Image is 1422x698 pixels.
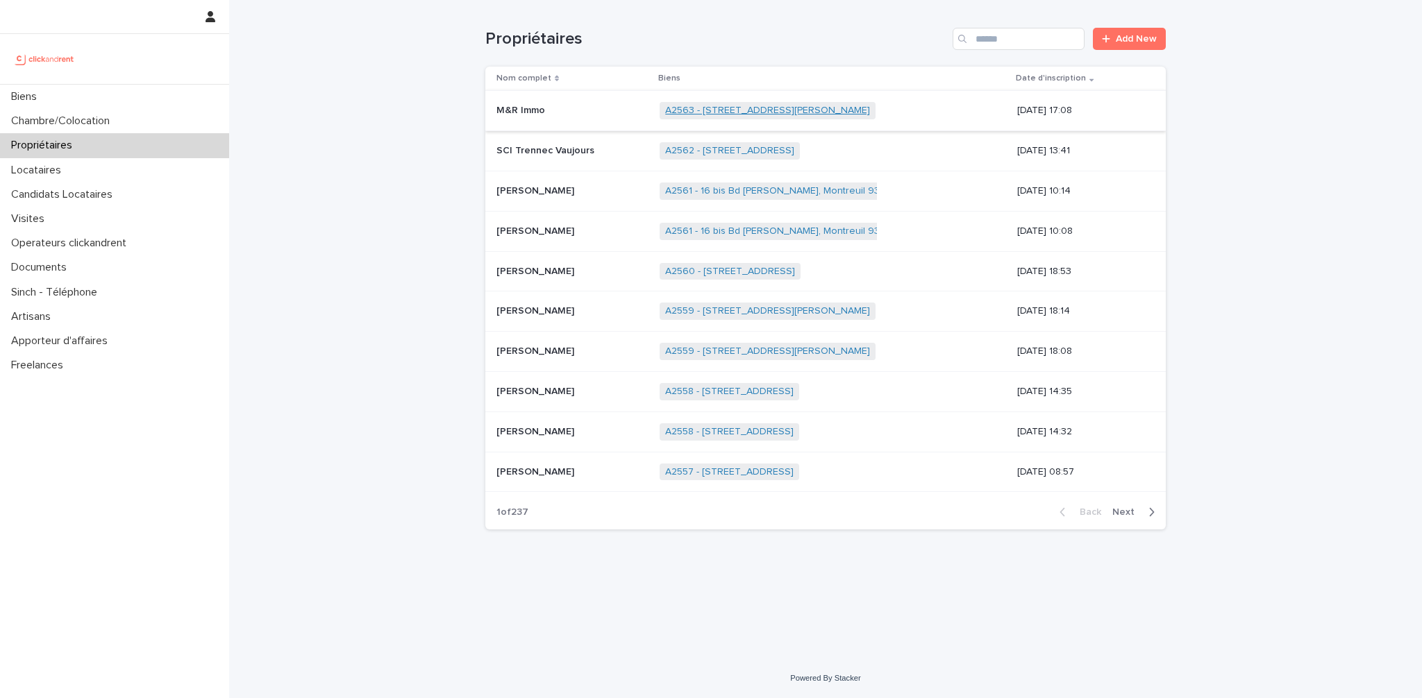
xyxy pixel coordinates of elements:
[496,423,577,438] p: [PERSON_NAME]
[1016,71,1086,86] p: Date d'inscription
[496,102,548,117] p: M&R Immo
[485,211,1166,251] tr: [PERSON_NAME][PERSON_NAME] A2561 - 16 bis Bd [PERSON_NAME], Montreuil 93100 [DATE] 10:08
[1017,426,1144,438] p: [DATE] 14:32
[485,91,1166,131] tr: M&R ImmoM&R Immo A2563 - [STREET_ADDRESS][PERSON_NAME] [DATE] 17:08
[1017,225,1144,237] p: [DATE] 10:08
[1116,34,1157,44] span: Add New
[485,251,1166,291] tr: [PERSON_NAME][PERSON_NAME] A2560 - [STREET_ADDRESS] [DATE] 18:53
[496,263,577,278] p: [PERSON_NAME]
[1017,346,1144,357] p: [DATE] 18:08
[485,131,1166,171] tr: SCI Trennec VaujoursSCI Trennec Vaujours A2562 - [STREET_ADDRESS] [DATE] 13:41
[6,164,72,177] p: Locataires
[496,223,577,237] p: [PERSON_NAME]
[1017,185,1144,197] p: [DATE] 10:14
[485,29,947,49] h1: Propriétaires
[6,188,124,201] p: Candidats Locataires
[665,145,794,157] a: A2562 - [STREET_ADDRESS]
[665,185,896,197] a: A2561 - 16 bis Bd [PERSON_NAME], Montreuil 93100
[485,452,1166,492] tr: [PERSON_NAME][PERSON_NAME] A2557 - [STREET_ADDRESS] [DATE] 08:57
[485,495,539,529] p: 1 of 237
[485,171,1166,211] tr: [PERSON_NAME][PERSON_NAME] A2561 - 16 bis Bd [PERSON_NAME], Montreuil 93100 [DATE] 10:14
[665,386,794,398] a: A2558 - [STREET_ADDRESS]
[6,90,48,103] p: Biens
[496,343,577,357] p: [PERSON_NAME]
[665,346,870,357] a: A2559 - [STREET_ADDRESS][PERSON_NAME]
[790,674,860,682] a: Powered By Stacker
[1048,506,1107,518] button: Back
[1017,466,1144,478] p: [DATE] 08:57
[496,182,577,197] p: [PERSON_NAME]
[496,303,577,317] p: [PERSON_NAME]
[485,291,1166,332] tr: [PERSON_NAME][PERSON_NAME] A2559 - [STREET_ADDRESS][PERSON_NAME] [DATE] 18:14
[6,139,83,152] p: Propriétaires
[1017,386,1144,398] p: [DATE] 14:35
[953,28,1085,50] input: Search
[665,305,870,317] a: A2559 - [STREET_ADDRESS][PERSON_NAME]
[1017,105,1144,117] p: [DATE] 17:08
[1112,507,1143,517] span: Next
[658,71,680,86] p: Biens
[6,334,119,348] p: Apporteur d'affaires
[1093,28,1166,50] a: Add New
[6,261,78,274] p: Documents
[665,105,870,117] a: A2563 - [STREET_ADDRESS][PERSON_NAME]
[1107,506,1166,518] button: Next
[11,45,78,73] img: UCB0brd3T0yccxBKYDjQ
[1017,266,1144,278] p: [DATE] 18:53
[1017,305,1144,317] p: [DATE] 18:14
[496,71,551,86] p: Nom complet
[485,411,1166,452] tr: [PERSON_NAME][PERSON_NAME] A2558 - [STREET_ADDRESS] [DATE] 14:32
[6,286,108,299] p: Sinch - Téléphone
[665,225,896,237] a: A2561 - 16 bis Bd [PERSON_NAME], Montreuil 93100
[496,383,577,398] p: [PERSON_NAME]
[665,426,794,438] a: A2558 - [STREET_ADDRESS]
[496,463,577,478] p: [PERSON_NAME]
[1071,507,1101,517] span: Back
[6,114,121,128] p: Chambre/Colocation
[6,212,56,225] p: Visites
[6,310,62,323] p: Artisans
[6,359,74,372] p: Freelances
[485,332,1166,372] tr: [PERSON_NAME][PERSON_NAME] A2559 - [STREET_ADDRESS][PERSON_NAME] [DATE] 18:08
[496,142,597,157] p: SCI Trennec Vaujours
[1017,145,1144,157] p: [DATE] 13:41
[6,237,137,250] p: Operateurs clickandrent
[485,371,1166,411] tr: [PERSON_NAME][PERSON_NAME] A2558 - [STREET_ADDRESS] [DATE] 14:35
[665,466,794,478] a: A2557 - [STREET_ADDRESS]
[665,266,795,278] a: A2560 - [STREET_ADDRESS]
